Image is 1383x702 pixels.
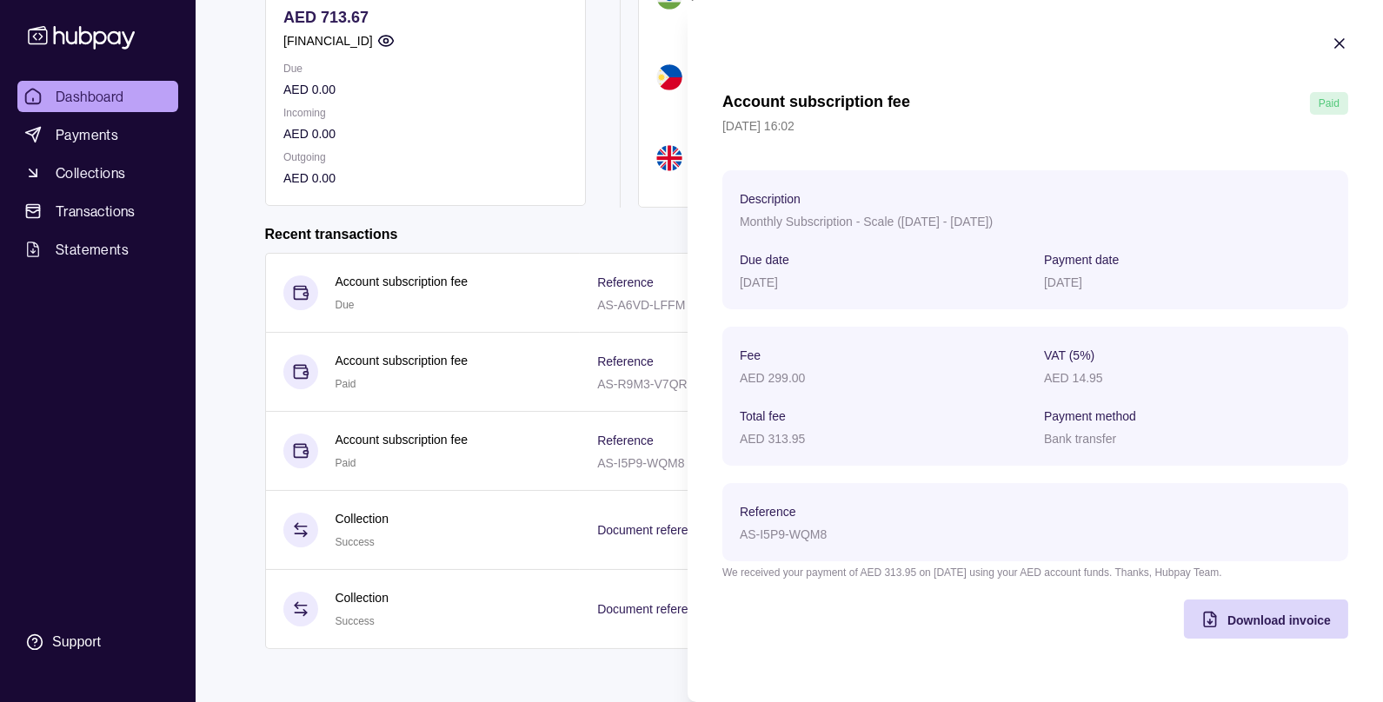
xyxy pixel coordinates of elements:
[1184,599,1348,639] button: Download invoice
[740,371,806,385] p: AED 299.00
[722,92,910,115] h1: Account subscription fee
[1319,97,1340,109] span: Paid
[740,215,993,228] p: Monthly Subscription - Scale ([DATE] - [DATE])
[1044,348,1094,362] p: VAT (5%)
[740,409,786,423] p: Total fee
[722,116,1348,136] p: [DATE] 16:02
[1227,613,1331,627] span: Download invoice
[740,192,801,206] p: Description
[740,432,806,446] p: AED 313.95
[1044,253,1119,267] p: Payment date
[740,527,827,541] p: AS-I5P9-WQM8
[740,253,789,267] p: Due date
[740,275,778,289] p: [DATE]
[740,348,761,362] p: Fee
[1044,275,1082,289] p: [DATE]
[1044,432,1116,446] p: Bank transfer
[740,505,796,519] p: Reference
[722,563,1348,582] p: We received your payment of AED 313.95 on [DATE] using your AED account funds. Thanks, Hubpay Team.
[1044,371,1103,385] p: AED 14.95
[1044,409,1136,423] p: Payment method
